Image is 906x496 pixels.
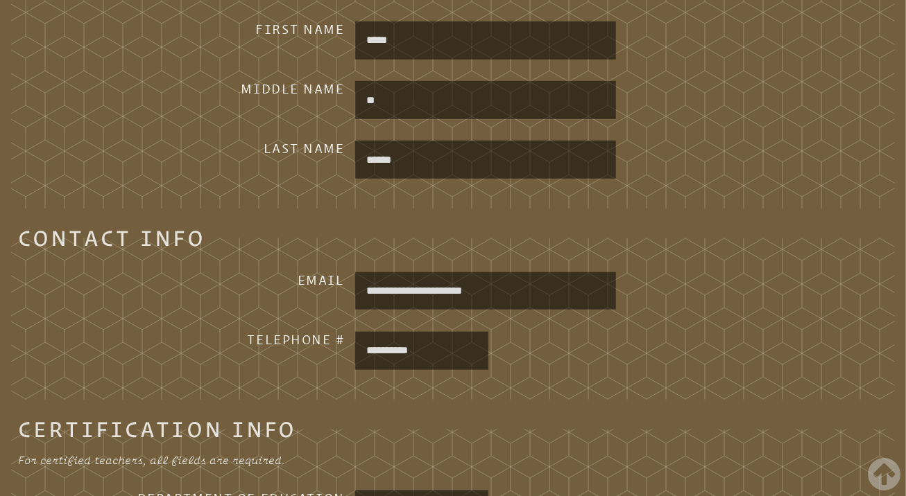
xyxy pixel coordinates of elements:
[18,230,205,247] legend: Contact Info
[127,21,344,38] h3: First Name
[18,452,453,469] p: For certified teachers, all fields are required.
[127,141,344,157] h3: Last Name
[127,81,344,98] h3: Middle Name
[127,272,344,289] h3: Email
[18,421,296,438] legend: Certification Info
[127,332,344,348] h3: Telephone #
